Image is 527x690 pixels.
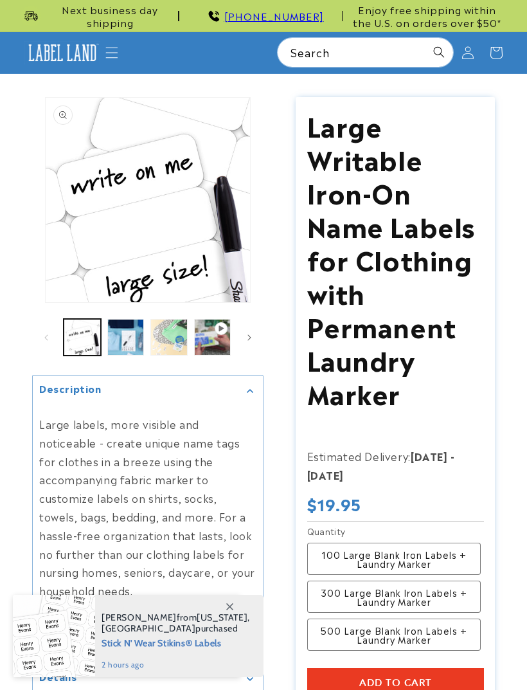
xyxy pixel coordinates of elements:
[197,612,247,623] span: [US_STATE]
[307,525,347,538] legend: Quantity
[107,319,145,356] button: Load image 2 in gallery view
[425,38,453,66] button: Search
[150,319,188,356] button: Load image 3 in gallery view
[307,619,481,651] label: 500 Large Blank Iron Labels + Laundry Marker
[98,39,126,67] summary: Menu
[451,448,455,464] strong: -
[64,319,101,356] button: Load image 1 in gallery view
[348,3,506,28] span: Enjoy free shipping within the U.S. on orders over $50*
[398,635,514,677] iframe: Gorgias live chat messenger
[307,543,481,575] label: 100 Large Blank Iron Labels + Laundry Marker
[411,448,448,464] strong: [DATE]
[33,376,263,404] summary: Description
[307,447,484,484] p: Estimated Delivery:
[224,8,324,23] a: [PHONE_NUMBER]
[235,323,263,352] button: Slide right
[307,108,484,409] h1: Large Writable Iron-On Name Labels for Clothing with Permanent Laundry Marker
[24,41,101,65] img: Label Land
[32,323,60,352] button: Slide left
[359,677,432,689] span: Add to cart
[307,581,481,613] label: 300 Large Blank Iron Labels + Laundry Marker
[39,415,256,600] p: Large labels, more visible and noticeable - create unique name tags for clothes in a breeze using...
[194,319,231,356] button: Play video 1 in gallery view
[307,494,362,514] span: $19.95
[41,3,179,28] span: Next business day shipping
[102,612,250,634] span: from , purchased
[19,36,105,69] a: Label Land
[39,382,102,395] h2: Description
[102,612,177,623] span: [PERSON_NAME]
[307,467,344,482] strong: [DATE]
[102,622,195,634] span: [GEOGRAPHIC_DATA]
